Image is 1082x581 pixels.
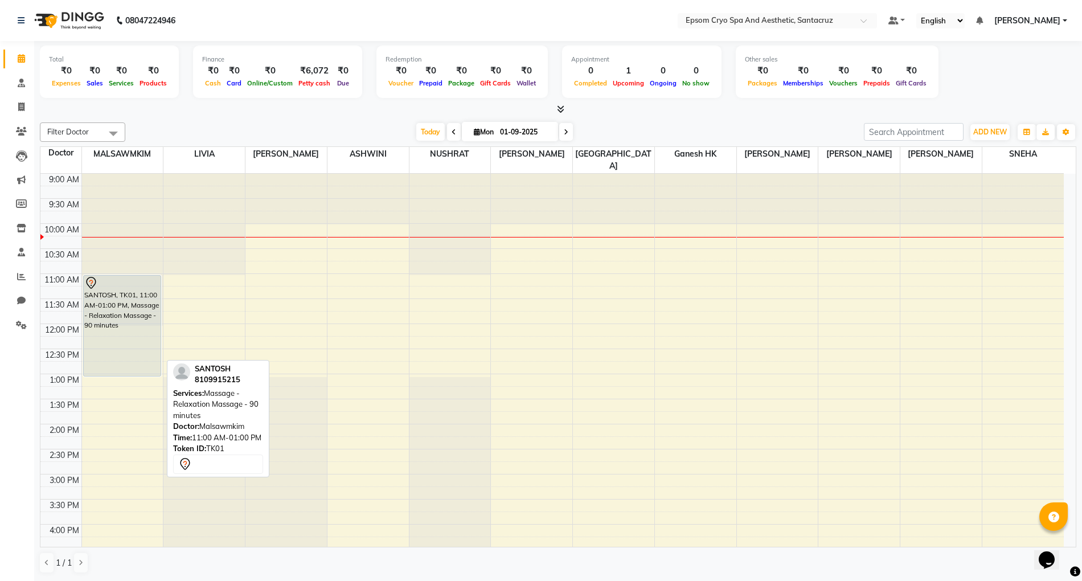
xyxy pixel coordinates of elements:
img: logo [29,5,107,36]
input: Search Appointment [864,123,964,141]
div: ₹0 [202,64,224,77]
div: ₹6,072 [296,64,333,77]
div: TK01 [173,443,263,455]
span: [PERSON_NAME] [491,147,572,161]
div: 2:00 PM [47,424,81,436]
span: Today [416,123,445,141]
div: ₹0 [780,64,826,77]
div: 3:30 PM [47,500,81,512]
span: Gift Cards [893,79,929,87]
span: [GEOGRAPHIC_DATA] [573,147,654,173]
div: 11:00 AM-01:00 PM [173,432,263,444]
span: Expenses [49,79,84,87]
span: ADD NEW [973,128,1007,136]
span: [PERSON_NAME] [245,147,327,161]
div: 0 [571,64,610,77]
div: 11:00 AM [42,274,81,286]
span: Ganesh HK [655,147,736,161]
iframe: chat widget [1034,535,1071,570]
div: Total [49,55,170,64]
div: Other sales [745,55,929,64]
span: Filter Doctor [47,127,89,136]
span: Mon [471,128,497,136]
div: ₹0 [893,64,929,77]
span: MALSAWMKIM [82,147,163,161]
input: 2025-09-01 [497,124,554,141]
div: 1:30 PM [47,399,81,411]
button: ADD NEW [970,124,1010,140]
span: Online/Custom [244,79,296,87]
span: Token ID: [173,444,206,453]
div: ₹0 [745,64,780,77]
span: Package [445,79,477,87]
div: 12:30 PM [43,349,81,361]
div: 12:00 PM [43,324,81,336]
span: Completed [571,79,610,87]
span: Card [224,79,244,87]
div: 2:30 PM [47,449,81,461]
span: [PERSON_NAME] [994,15,1060,27]
div: ₹0 [826,64,860,77]
span: NUSHRAT [409,147,491,161]
span: Gift Cards [477,79,514,87]
span: LIVIA [163,147,245,161]
span: Sales [84,79,106,87]
span: SANTOSH [195,364,231,373]
div: 10:00 AM [42,224,81,236]
span: Packages [745,79,780,87]
span: Voucher [386,79,416,87]
span: Petty cash [296,79,333,87]
div: ₹0 [416,64,445,77]
div: ₹0 [386,64,416,77]
span: 1 / 1 [56,557,72,569]
div: ₹0 [477,64,514,77]
div: 1 [610,64,647,77]
div: ₹0 [224,64,244,77]
div: 3:00 PM [47,474,81,486]
span: Services [106,79,137,87]
span: Time: [173,433,192,442]
span: Memberships [780,79,826,87]
div: 11:30 AM [42,299,81,311]
div: ₹0 [445,64,477,77]
div: Doctor [40,147,81,159]
div: ₹0 [860,64,893,77]
div: ₹0 [137,64,170,77]
span: [PERSON_NAME] [818,147,900,161]
span: Due [334,79,352,87]
div: ₹0 [106,64,137,77]
div: 0 [679,64,712,77]
div: 1:00 PM [47,374,81,386]
div: ₹0 [333,64,353,77]
div: ₹0 [244,64,296,77]
span: ASHWINI [327,147,409,161]
span: SNEHA [982,147,1064,161]
span: No show [679,79,712,87]
span: Prepaids [860,79,893,87]
b: 08047224946 [125,5,175,36]
span: Massage - Relaxation Massage - 90 minutes [173,388,259,420]
span: Vouchers [826,79,860,87]
span: Cash [202,79,224,87]
div: SANTOSH, TK01, 11:00 AM-01:00 PM, Massage - Relaxation Massage - 90 minutes [84,276,161,376]
div: 0 [647,64,679,77]
div: 10:30 AM [42,249,81,261]
span: Products [137,79,170,87]
div: 9:30 AM [47,199,81,211]
div: ₹0 [84,64,106,77]
span: Wallet [514,79,539,87]
span: Prepaid [416,79,445,87]
div: 9:00 AM [47,174,81,186]
span: Services: [173,388,204,398]
span: [PERSON_NAME] [737,147,818,161]
div: ₹0 [49,64,84,77]
span: Upcoming [610,79,647,87]
div: ₹0 [514,64,539,77]
span: [PERSON_NAME] [900,147,982,161]
div: 4:00 PM [47,525,81,537]
div: Appointment [571,55,712,64]
span: Ongoing [647,79,679,87]
div: Redemption [386,55,539,64]
img: profile [173,363,190,380]
div: Malsawmkim [173,421,263,432]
